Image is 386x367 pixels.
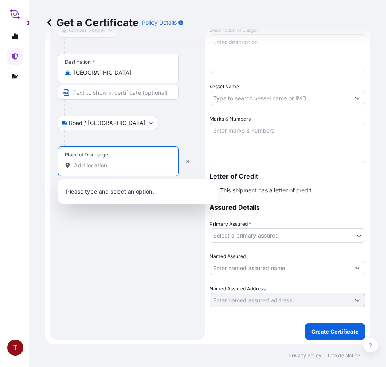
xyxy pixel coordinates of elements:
[210,293,350,307] input: Named Assured Address
[13,344,18,352] span: T
[142,19,177,27] p: Policy Details
[213,231,279,240] span: Select a primary assured
[58,85,179,100] input: Text to appear on certificate
[45,16,139,29] p: Get a Certificate
[210,173,365,179] p: Letter of Credit
[328,352,360,359] p: Cookie Notice
[65,59,95,65] div: Destination
[311,327,359,336] p: Create Certificate
[210,252,246,261] label: Named Assured
[74,161,169,169] input: Place of Discharge
[74,69,169,77] input: Destination
[350,261,365,275] button: Show suggestions
[210,285,266,293] label: Named Assured Address
[210,115,251,123] label: Marks & Numbers
[210,204,365,211] p: Assured Details
[350,91,365,105] button: Show suggestions
[61,183,214,200] p: Please type and select an option.
[210,261,350,275] input: Assured Name
[69,119,145,127] span: Road / [GEOGRAPHIC_DATA]
[350,293,365,307] button: Show suggestions
[65,152,108,158] div: Place of Discharge
[288,352,322,359] p: Privacy Policy
[220,186,311,194] span: This shipment has a letter of credit
[58,179,218,204] div: Show suggestions
[210,91,350,105] input: Type to search vessel name or IMO
[210,220,251,228] span: Primary Assured
[58,116,157,130] button: Select transport
[210,83,239,91] label: Vessel Name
